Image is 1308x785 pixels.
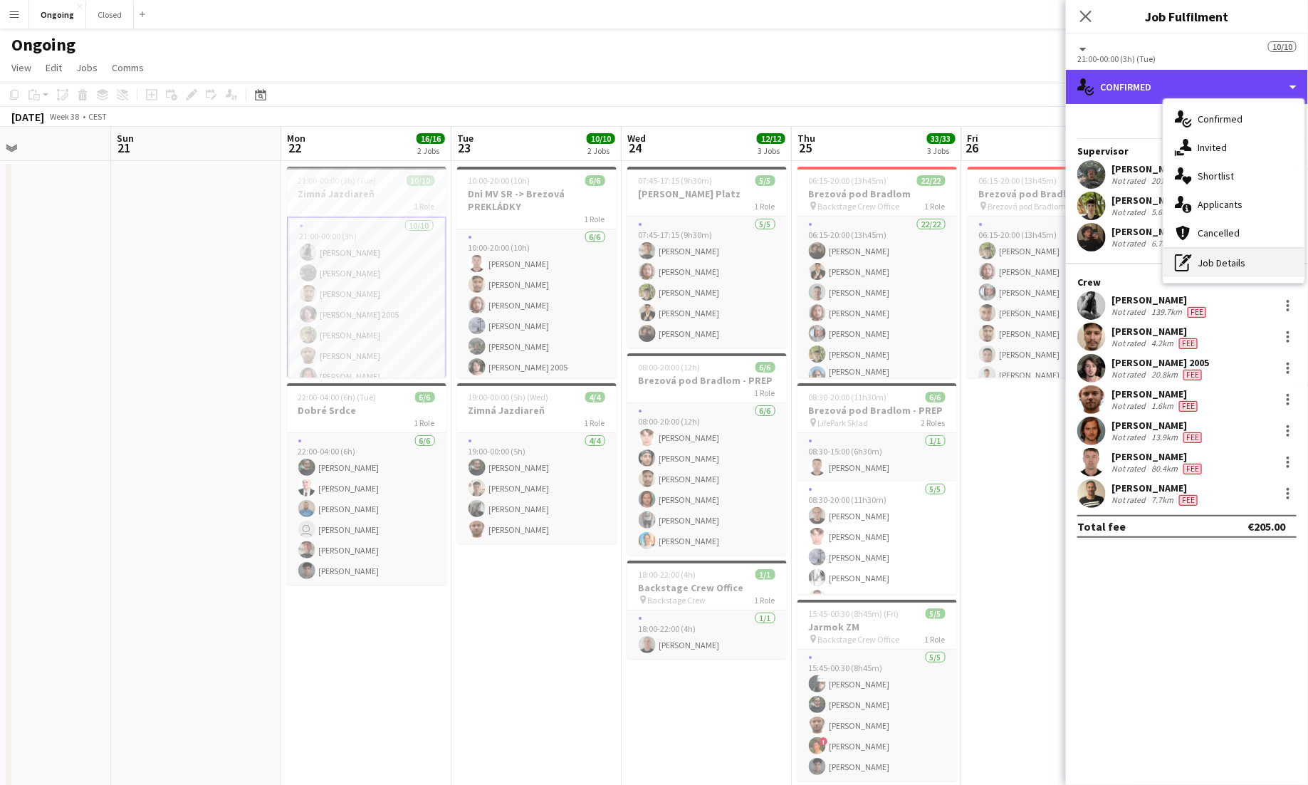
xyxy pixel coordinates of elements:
[627,132,646,145] span: Wed
[6,58,37,77] a: View
[639,569,696,580] span: 18:00-22:00 (4h)
[1181,369,1205,380] div: Crew has different fees then in role
[70,58,103,77] a: Jobs
[797,482,957,613] app-card-role: 5/508:30-20:00 (11h30m)[PERSON_NAME][PERSON_NAME][PERSON_NAME][PERSON_NAME][PERSON_NAME]
[1111,175,1149,187] div: Not rated
[928,145,955,156] div: 3 Jobs
[112,61,144,74] span: Comms
[1149,175,1185,187] div: 201.2km
[797,383,957,594] app-job-card: 08:30-20:00 (11h30m)6/6Brezová pod Bradlom - PREP LifePark Sklad2 Roles1/108:30-15:00 (6h30m)[PER...
[797,433,957,482] app-card-role: 1/108:30-15:00 (6h30m)[PERSON_NAME]
[979,175,1057,186] span: 06:15-20:00 (13h45m)
[1111,225,1200,238] div: [PERSON_NAME]
[1066,276,1308,288] div: Crew
[457,132,474,145] span: Tue
[407,175,435,186] span: 10/10
[968,167,1127,378] div: 06:15-20:00 (13h45m)15/16Brezová pod Bradlom Brezová pod Bradlom1 Role15/1606:15-20:00 (13h45m)[P...
[1188,307,1206,318] span: Fee
[287,217,446,454] app-card-role: 10/1021:00-00:00 (3h)[PERSON_NAME][PERSON_NAME][PERSON_NAME][PERSON_NAME] 2005[PERSON_NAME][PERSO...
[625,140,646,156] span: 24
[1183,370,1202,380] span: Fee
[457,187,617,213] h3: Dni MV SR -> Brezová PREKLÁDKY
[1111,325,1200,338] div: [PERSON_NAME]
[1176,494,1200,506] div: Crew has different fees then in role
[917,175,946,186] span: 22/22
[925,634,946,645] span: 1 Role
[1149,369,1181,380] div: 20.8km
[1111,388,1200,400] div: [PERSON_NAME]
[88,111,107,122] div: CEST
[117,132,134,145] span: Sun
[627,167,787,348] div: 07:45-17:15 (9h30m)5/5[PERSON_NAME] Platz1 Role5/507:45-17:15 (9h30m)[PERSON_NAME][PERSON_NAME][P...
[298,175,377,186] span: 21:00-00:00 (3h) (Tue)
[1111,482,1200,494] div: [PERSON_NAME]
[797,404,957,417] h3: Brezová pod Bradlom - PREP
[757,133,785,144] span: 12/12
[417,133,445,144] span: 16/16
[755,201,775,212] span: 1 Role
[627,561,787,659] app-job-card: 18:00-22:00 (4h)1/1Backstage Crew Office Backstage Crew1 Role1/118:00-22:00 (4h)[PERSON_NAME]
[415,392,435,402] span: 6/6
[926,392,946,402] span: 6/6
[1111,356,1209,369] div: [PERSON_NAME] 2005
[40,58,68,77] a: Edit
[809,392,887,402] span: 08:30-20:00 (11h30m)
[926,608,946,619] span: 5/5
[1179,401,1198,412] span: Fee
[46,61,62,74] span: Edit
[1183,464,1202,474] span: Fee
[1066,7,1308,26] h3: Job Fulfilment
[287,383,446,585] div: 22:00-04:00 (6h) (Tue)6/6Dobré Srdce1 Role6/622:00-04:00 (6h)[PERSON_NAME][PERSON_NAME][PERSON_NA...
[1183,432,1202,443] span: Fee
[627,217,787,348] app-card-role: 5/507:45-17:15 (9h30m)[PERSON_NAME][PERSON_NAME][PERSON_NAME][PERSON_NAME][PERSON_NAME]
[795,140,815,156] span: 25
[820,737,828,746] span: !
[417,145,444,156] div: 2 Jobs
[457,404,617,417] h3: Zimná Jazdiareň
[639,175,713,186] span: 07:45-17:15 (9h30m)
[47,111,83,122] span: Week 38
[925,201,946,212] span: 1 Role
[457,383,617,544] div: 19:00-00:00 (5h) (Wed)4/4Zimná Jazdiareň1 Role4/419:00-00:00 (5h)[PERSON_NAME][PERSON_NAME][PERSO...
[1181,432,1205,443] div: Crew has different fees then in role
[1149,338,1176,349] div: 4.2km
[414,201,435,212] span: 1 Role
[1111,494,1149,506] div: Not rated
[627,187,787,200] h3: [PERSON_NAME] Platz
[818,634,900,645] span: Backstage Crew Office
[1149,306,1185,318] div: 139.7km
[287,167,446,378] div: 21:00-00:00 (3h) (Tue)10/10Zimná Jazdiareň1 Role10/1021:00-00:00 (3h)[PERSON_NAME][PERSON_NAME][P...
[1111,306,1149,318] div: Not rated
[11,61,31,74] span: View
[287,404,446,417] h3: Dobré Srdce
[797,620,957,633] h3: Jarmok ZM
[1179,338,1198,349] span: Fee
[797,167,957,378] div: 06:15-20:00 (13h45m)22/22Brezová pod Bradlom Backstage Crew Office1 Role22/2206:15-20:00 (13h45m)...
[797,600,957,781] div: 15:45-00:30 (8h45m) (Fri)5/5Jarmok ZM Backstage Crew Office1 Role5/515:45-00:30 (8h45m)[PERSON_NA...
[1111,432,1149,443] div: Not rated
[1185,306,1209,318] div: Crew has different fees then in role
[968,187,1127,200] h3: Brezová pod Bradlom
[1111,450,1205,463] div: [PERSON_NAME]
[797,217,957,703] app-card-role: 22/2206:15-20:00 (13h45m)[PERSON_NAME][PERSON_NAME][PERSON_NAME][PERSON_NAME][PERSON_NAME][PERSON...
[818,417,869,428] span: LifePark Sklad
[457,433,617,544] app-card-role: 4/419:00-00:00 (5h)[PERSON_NAME][PERSON_NAME][PERSON_NAME][PERSON_NAME]
[1198,227,1240,239] span: Cancelled
[809,175,887,186] span: 06:15-20:00 (13h45m)
[968,132,979,145] span: Fri
[921,417,946,428] span: 2 Roles
[1149,494,1176,506] div: 7.7km
[809,608,899,619] span: 15:45-00:30 (8h45m) (Fri)
[585,392,605,402] span: 4/4
[1247,519,1285,534] div: €205.00
[457,229,617,381] app-card-role: 6/610:00-20:00 (10h)[PERSON_NAME][PERSON_NAME][PERSON_NAME][PERSON_NAME][PERSON_NAME][PERSON_NAME...
[29,1,86,28] button: Ongoing
[587,145,614,156] div: 2 Jobs
[1268,41,1297,52] span: 10/10
[755,595,775,605] span: 1 Role
[287,187,446,200] h3: Zimná Jazdiareň
[587,133,615,144] span: 10/10
[457,167,617,378] app-job-card: 10:00-20:00 (10h)6/6Dni MV SR -> Brezová PREKLÁDKY1 Role6/610:00-20:00 (10h)[PERSON_NAME][PERSON_...
[968,217,1127,575] app-card-role: 15/1606:15-20:00 (13h45m)[PERSON_NAME][PERSON_NAME][PERSON_NAME][PERSON_NAME][PERSON_NAME][PERSON...
[818,201,900,212] span: Backstage Crew Office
